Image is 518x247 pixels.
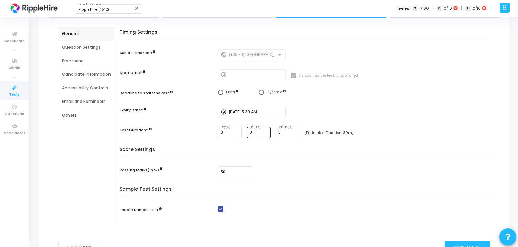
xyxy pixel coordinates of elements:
span: | [461,5,462,12]
div: Others [62,112,111,118]
h5: Sample Test Settings [120,187,493,196]
div: Question Settings [62,44,111,50]
h5: Score Settings [120,147,493,156]
span: RippleHire (1512) [78,7,109,12]
span: Admin [8,65,20,71]
mat-icon: Clear [134,6,140,11]
div: Email and Reminders [62,98,111,105]
div: Candidate Information [62,71,111,77]
span: T [413,6,417,11]
label: Select Timezone [120,50,152,56]
label: Test Duration* [120,127,148,133]
span: I [465,6,470,11]
span: Fixed [226,90,235,94]
mat-icon: public [221,51,229,60]
span: 11/100 [419,6,429,12]
label: Invites: [397,6,410,12]
span: Tests [9,92,20,98]
h5: Timing Settings [120,30,493,39]
img: logo [8,2,59,15]
label: Deadline to start the test [120,90,169,96]
span: Questions [5,111,24,117]
span: Dashboard [4,39,25,44]
span: Dynamic [267,90,282,94]
div: (Estimated Duration: 30m) [304,130,354,136]
div: Accessibility Controls [62,85,111,91]
span: 10/10 [443,6,452,12]
mat-icon: timelapse [221,71,229,80]
mat-icon: timelapse [221,109,229,117]
label: Expiry Date* [120,107,146,113]
div: General [62,31,111,37]
span: | [432,5,433,12]
label: Enable Sample Test [120,207,162,213]
span: (+05:30) [GEOGRAPHIC_DATA]/[GEOGRAPHIC_DATA] [229,52,326,57]
span: Candidates [4,131,25,136]
label: Start Date* [120,70,142,76]
span: 10/10 [472,6,481,12]
span: C [437,6,441,11]
mat-radio-group: Select confirmation [218,90,286,95]
span: As soon as the test is published [299,71,358,80]
div: Proctoring [62,58,111,64]
label: Passing Marks(in %) [120,167,159,173]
